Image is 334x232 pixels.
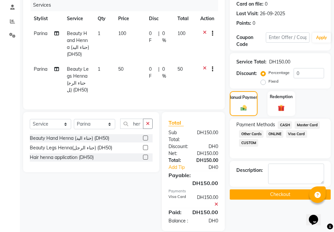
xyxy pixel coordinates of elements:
input: Search or Scan [120,119,143,129]
div: DH150.00 [191,157,223,164]
div: Payments [168,188,218,194]
span: | [158,30,160,44]
span: Payment Methods [236,121,275,128]
span: Master Card [295,121,320,129]
label: Fixed [268,78,278,84]
div: Discount: [236,70,257,77]
span: 0 F [149,66,155,80]
label: Manual Payment [228,95,260,100]
span: 1 [98,30,100,36]
th: Total [173,11,196,26]
th: Qty [94,11,114,26]
label: Percentage [268,70,290,76]
div: DH150.00 [192,129,223,143]
div: Hair henna application (DH50) [30,154,94,161]
span: 100 [118,30,126,36]
span: CUSTOM [239,139,258,147]
span: Other Cards [239,130,263,138]
div: Payable: [164,171,223,179]
div: DH150.00 [192,150,223,157]
div: DH0 [193,143,223,150]
div: DH150.00 [187,208,223,216]
button: Checkout [230,189,331,200]
div: 0 [253,20,255,27]
div: Service Total: [236,58,266,65]
div: DH0 [193,217,223,224]
span: 50 [177,66,183,72]
span: Parina [34,66,47,72]
span: | [158,66,160,80]
div: Description: [236,167,263,174]
div: Points: [236,20,251,27]
span: 0 % [162,66,170,80]
span: Total [168,119,184,126]
div: Net: [164,150,192,157]
div: DH150.00 [269,58,290,65]
span: Beauty Hand Henna (حناء اليد) (DH50) [67,30,89,57]
th: Disc [145,11,173,26]
div: Card on file: [236,1,263,8]
div: Last Visit: [236,10,259,17]
div: DH0 [198,164,223,171]
img: _cash.svg [239,104,249,111]
input: Enter Offer / Coupon Code [266,32,310,43]
div: Beauty Hand Henna (حناء اليد) (DH50) [30,135,109,142]
span: Parina [34,30,47,36]
iframe: chat widget [306,206,327,225]
div: Visa Card [164,194,192,208]
div: Total: [164,157,191,164]
span: CASH [278,121,292,129]
th: Service [63,11,94,26]
th: Action [196,11,218,26]
th: Stylist [30,11,63,26]
div: DH150.00 [192,194,223,208]
span: Visa Card [286,130,307,138]
img: _gift.svg [276,104,287,112]
span: 50 [118,66,123,72]
span: 0 F [149,30,155,44]
span: ONLINE [266,130,283,138]
div: DH150.00 [164,179,223,187]
div: 26-09-2025 [260,10,285,17]
div: Coupon Code [236,34,265,48]
th: Price [114,11,145,26]
button: Apply [312,33,331,43]
span: 1 [98,66,100,72]
div: Balance : [164,217,193,224]
span: 100 [177,30,185,36]
span: 0 % [162,30,170,44]
div: 0 [265,1,267,8]
div: Beauty Legs Henna(حناء الرجل) (DH50) [30,144,112,151]
div: Paid: [164,208,187,216]
a: Add Tip [164,164,198,171]
span: Beauty Legs Henna(حناء الرجل) (DH50) [67,66,89,93]
div: Sub Total: [164,129,192,143]
div: Discount: [164,143,193,150]
label: Redemption [270,94,293,100]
